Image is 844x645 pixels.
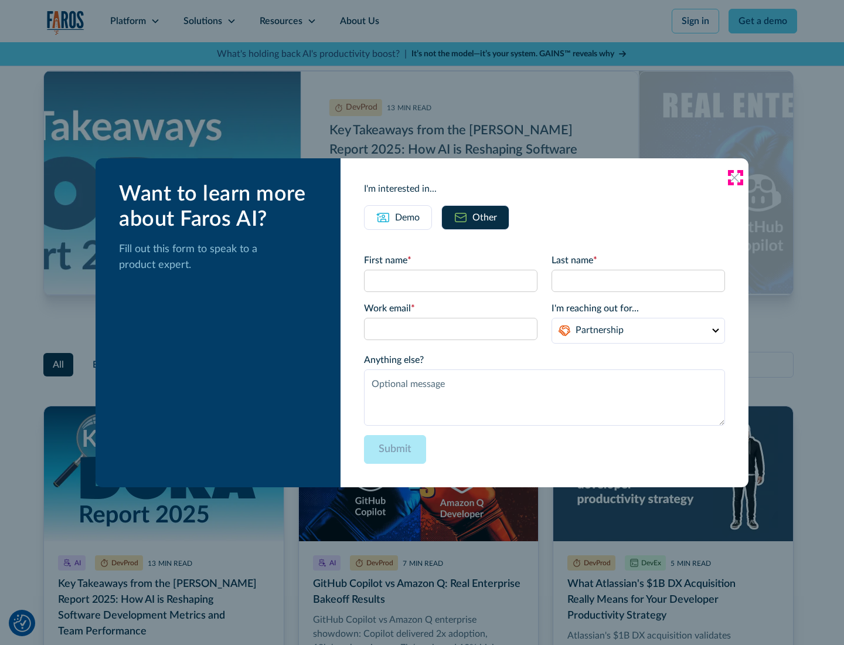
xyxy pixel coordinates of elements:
[395,211,420,225] div: Demo
[364,253,725,464] form: Email Form
[472,211,497,225] div: Other
[552,301,725,315] label: I'm reaching out for...
[364,301,537,315] label: Work email
[364,253,537,267] label: First name
[364,435,426,464] input: Submit
[364,353,725,367] label: Anything else?
[364,182,725,196] div: I'm interested in...
[119,242,322,273] p: Fill out this form to speak to a product expert.
[119,182,322,232] div: Want to learn more about Faros AI?
[552,253,725,267] label: Last name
